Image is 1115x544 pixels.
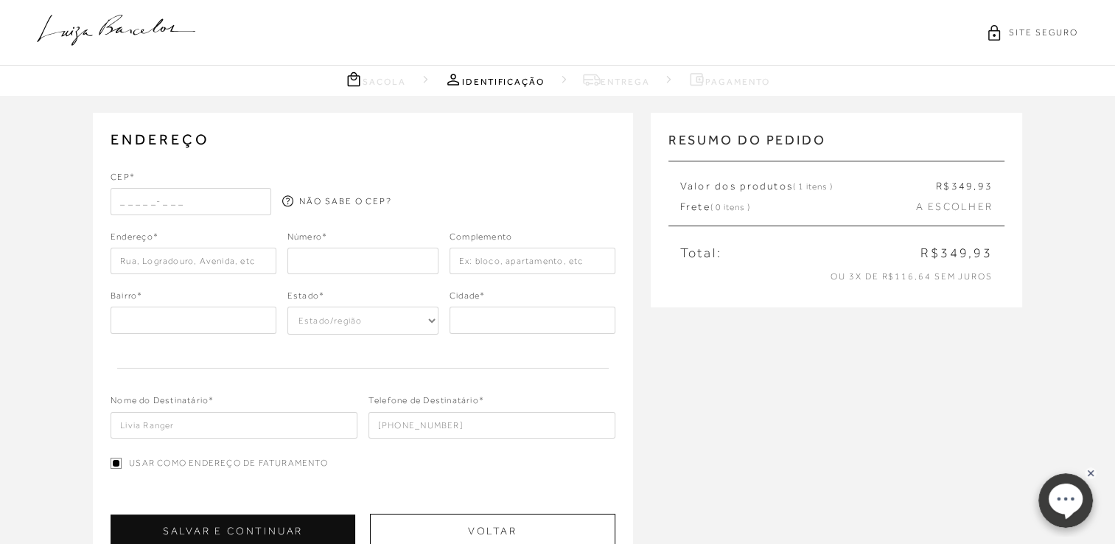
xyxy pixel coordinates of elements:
[680,200,750,215] span: Frete
[111,248,276,274] input: Rua, Logradouro, Avenida, etc
[680,179,833,194] span: Valor dos produtos
[450,230,512,248] span: Complemento
[951,180,974,192] span: 349
[444,70,545,88] a: Identificação
[583,70,649,88] a: Entrega
[920,244,993,262] span: R$349,93
[368,412,615,439] input: ( )
[688,70,769,88] a: Pagamento
[111,458,122,469] input: Usar como endereço de faturamento
[680,244,722,262] span: Total:
[710,202,750,212] span: ( 0 itens )
[129,457,328,470] span: Usar como endereço de faturamento
[668,130,1004,161] h2: RESUMO DO PEDIDO
[974,180,993,192] span: ,93
[345,70,406,88] a: Sacola
[1009,27,1078,39] span: SITE SEGURO
[831,271,993,282] span: ou 3x de R$116,64 sem juros
[287,230,327,248] span: Número*
[111,289,142,307] span: Bairro*
[793,181,833,192] span: ( 1 itens )
[282,195,392,208] a: NÃO SABE O CEP?
[368,394,484,411] span: Telefone de Destinatário*
[916,200,993,215] span: A ESCOLHER
[111,130,615,148] h2: ENDEREÇO
[111,188,271,215] input: _ _ _ _ _- _ _ _
[287,289,324,307] span: Estado*
[450,248,615,274] input: Ex: bloco, apartamento, etc
[450,289,485,307] span: Cidade*
[111,394,214,411] span: Nome do Destinatário*
[936,180,951,192] span: R$
[111,230,158,248] span: Endereço*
